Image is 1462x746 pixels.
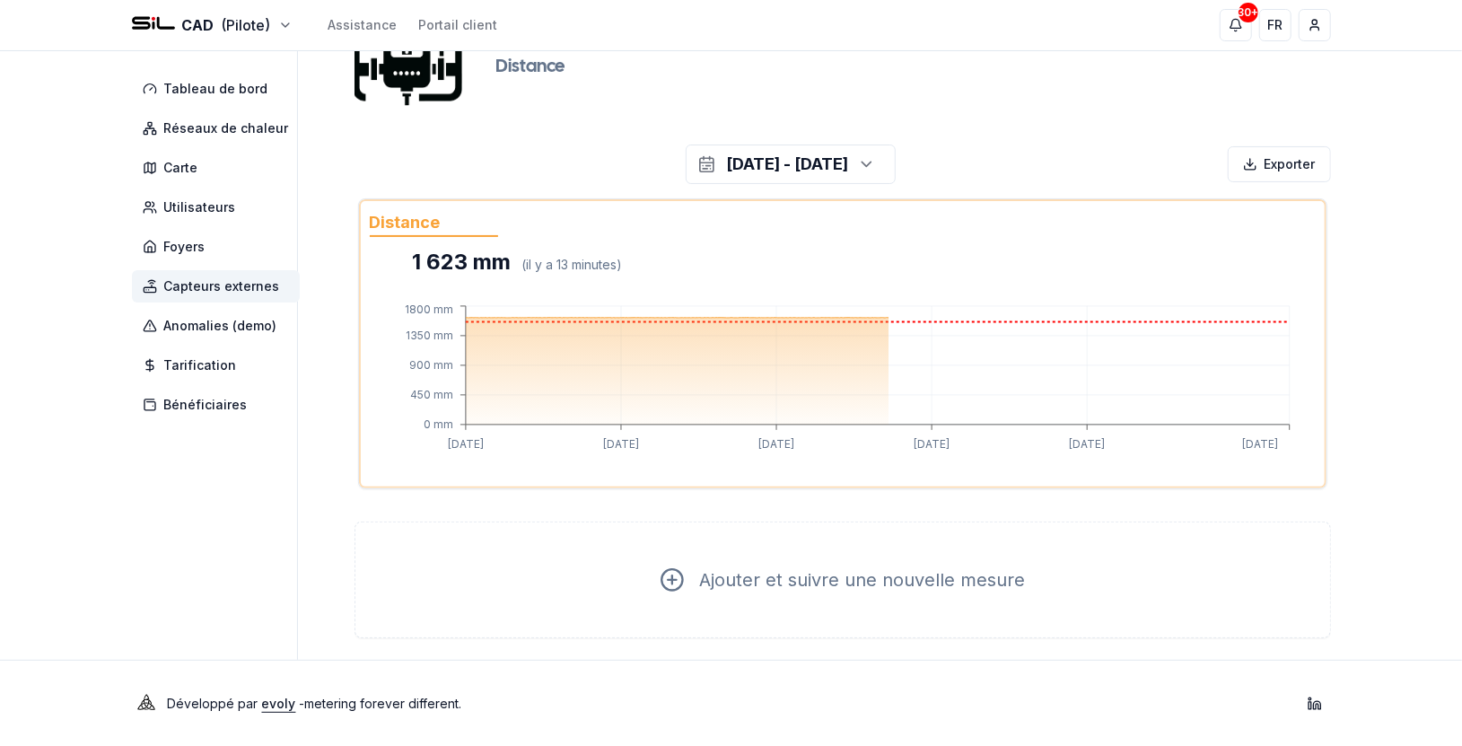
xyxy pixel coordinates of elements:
[522,256,623,274] div: ( il y a 13 minutes )
[1239,3,1258,22] div: 30+
[413,248,512,276] div: 1 623 mm
[132,4,175,47] img: SIL - CAD Logo
[132,349,307,382] a: Tarification
[1267,16,1283,34] span: FR
[448,438,484,452] tspan: [DATE]
[370,210,498,237] div: Distance
[409,358,453,372] tspan: 900 mm
[164,356,237,374] span: Tarification
[758,438,794,452] tspan: [DATE]
[495,55,1190,80] h3: Distance
[328,16,398,34] a: Assistance
[164,277,280,295] span: Capteurs externes
[1228,145,1331,184] button: Exporter
[132,270,307,303] a: Capteurs externes
[686,145,896,184] button: [DATE] - [DATE]
[164,317,277,335] span: Anomalies (demo)
[132,191,307,224] a: Utilisateurs
[1069,438,1105,452] tspan: [DATE]
[1220,9,1252,41] button: 30+
[132,14,293,36] button: CAD(Pilote)
[424,417,453,431] tspan: 0 mm
[410,388,453,401] tspan: 450 mm
[132,152,307,184] a: Carte
[222,14,271,36] span: (Pilote)
[132,112,307,145] a: Réseaux de chaleur
[1259,9,1291,41] button: FR
[262,696,296,711] a: evoly
[164,80,268,98] span: Tableau de bord
[164,159,198,177] span: Carte
[132,689,161,718] img: Evoly Logo
[914,438,950,452] tspan: [DATE]
[164,238,206,256] span: Foyers
[164,119,289,137] span: Réseaux de chaleur
[132,73,307,105] a: Tableau de bord
[132,389,307,421] a: Bénéficiaires
[405,303,453,316] tspan: 1800 mm
[164,396,248,414] span: Bénéficiaires
[726,152,848,177] div: [DATE] - [DATE]
[1228,146,1331,182] div: Exporter
[164,198,236,216] span: Utilisateurs
[132,310,307,342] a: Anomalies (demo)
[603,438,639,452] tspan: [DATE]
[419,16,498,34] a: Portail client
[355,522,1330,637] div: Ajouter et suivre une nouvelle mesure
[1241,438,1277,452] tspan: [DATE]
[168,691,462,716] p: Développé par - metering forever different .
[406,329,453,342] tspan: 1350 mm
[182,14,214,36] span: CAD
[132,231,307,263] a: Foyers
